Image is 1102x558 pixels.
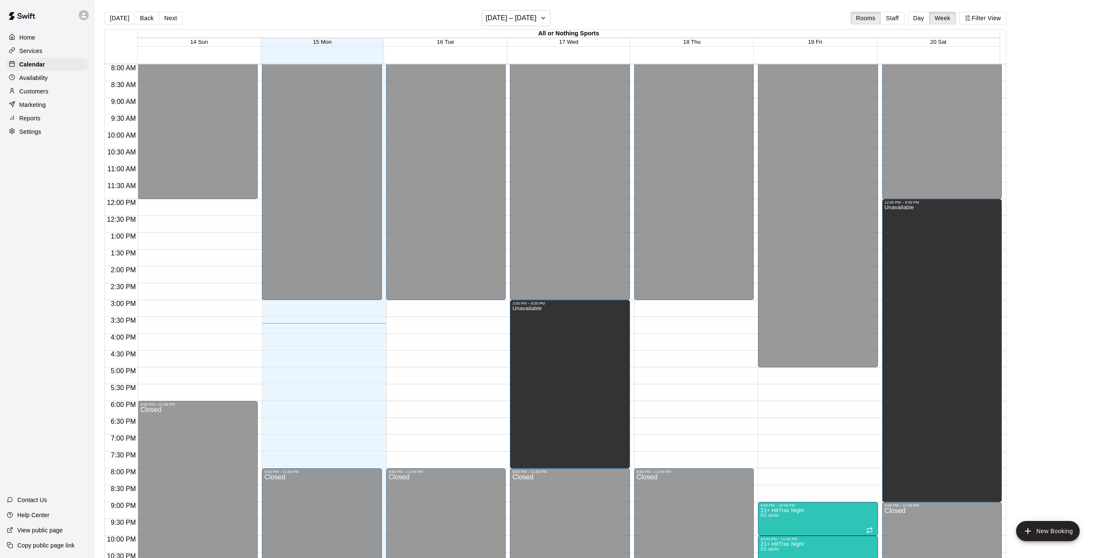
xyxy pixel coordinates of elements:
span: 9:00 AM [109,98,138,105]
p: Copy public page link [17,541,75,550]
span: 12:30 PM [105,216,138,223]
span: 8:30 AM [109,81,138,88]
div: 3:00 PM – 8:00 PM [512,301,627,306]
span: 11:00 AM [105,165,138,173]
button: Filter View [959,12,1006,24]
button: Next [159,12,182,24]
button: Rooms [851,12,881,24]
span: 6:00 PM [109,401,138,408]
a: Settings [7,125,88,138]
button: 14 Sun [190,39,208,45]
span: 1:30 PM [109,250,138,257]
span: 12:00 PM [105,199,138,206]
span: 2:00 PM [109,266,138,274]
span: 3:00 PM [109,300,138,307]
span: 10:30 AM [105,149,138,156]
span: 8:00 PM [109,468,138,476]
h6: [DATE] – [DATE] [486,12,536,24]
div: 10:00 PM – 11:00 PM [760,537,875,541]
div: 9:00 PM – 11:59 PM [885,503,1000,508]
span: 9:30 PM [109,519,138,526]
div: 6:00 PM – 11:59 PM [140,402,255,407]
button: 16 Tue [437,39,454,45]
span: 6:30 PM [109,418,138,425]
span: 7:00 PM [109,435,138,442]
span: 10:00 AM [105,132,138,139]
p: Calendar [19,60,45,69]
button: 17 Wed [559,39,579,45]
p: View public page [17,526,63,534]
span: 8:00 AM [109,64,138,72]
span: 10:00 PM [105,536,138,543]
div: 8:00 PM – 11:59 PM [264,470,379,474]
p: Reports [19,114,40,122]
a: Home [7,31,88,44]
a: Calendar [7,58,88,71]
button: 19 Fri [808,39,822,45]
a: Reports [7,112,88,125]
p: Customers [19,87,48,96]
div: 8:00 PM – 11:59 PM [637,470,752,474]
span: 9:00 PM [109,502,138,509]
p: Help Center [17,511,49,519]
div: 8:00 PM – 11:59 PM [389,470,504,474]
span: 11:30 AM [105,182,138,189]
button: Week [929,12,956,24]
p: Services [19,47,43,55]
div: 12:00 PM – 9:00 PM: Unavailable [882,199,1002,502]
a: Customers [7,85,88,98]
span: 3:30 PM [109,317,138,324]
a: Marketing [7,98,88,111]
span: 2:30 PM [109,283,138,290]
p: Home [19,33,35,42]
p: Settings [19,128,41,136]
div: 3:00 PM – 8:00 PM: Unavailable [510,300,630,468]
span: 4:30 PM [109,351,138,358]
button: [DATE] [104,12,135,24]
span: Recurring event [866,527,873,534]
button: Day [908,12,930,24]
span: 5:00 PM [109,367,138,375]
p: Contact Us [17,496,47,504]
a: Availability [7,72,88,84]
button: [DATE] – [DATE] [482,10,550,26]
button: Staff [881,12,905,24]
div: 12:00 PM – 9:00 PM [885,200,1000,205]
span: 4:00 PM [109,334,138,341]
button: 18 Thu [683,39,701,45]
span: 7:30 PM [109,452,138,459]
span: 8:30 PM [109,485,138,492]
button: 20 Sat [930,39,947,45]
div: All or Nothing Sports [138,30,1000,38]
div: 9:00 PM – 10:00 PM: 21+ HitTrax Night [758,502,878,536]
span: 5:30 PM [109,384,138,391]
a: Services [7,45,88,57]
div: 9:00 PM – 10:00 PM [760,503,875,508]
p: Availability [19,74,48,82]
button: 15 Mon [313,39,331,45]
span: 0/2 spots filled [760,513,779,518]
p: Marketing [19,101,46,109]
span: 9:30 AM [109,115,138,122]
button: Back [134,12,159,24]
span: 0/1 spots filled [760,547,779,551]
div: 8:00 PM – 11:59 PM [512,470,627,474]
span: 1:00 PM [109,233,138,240]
